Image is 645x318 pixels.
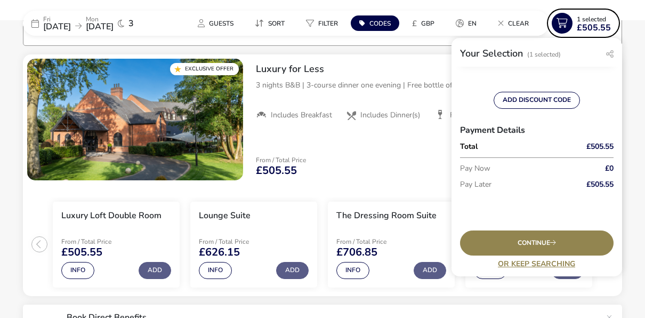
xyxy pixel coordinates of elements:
span: [DATE] [43,21,71,33]
naf-pibe-menu-bar-item: Guests [189,15,246,31]
button: £GBP [404,15,443,31]
p: Mon [86,16,114,22]
span: Filter [318,19,338,28]
p: From / Total Price [61,238,152,245]
button: Add [139,262,171,279]
i: £ [412,18,417,29]
p: Pay Now [460,161,583,177]
p: Total [460,143,583,150]
p: Fri [43,16,71,22]
swiper-slide: 1 / 1 [27,59,243,180]
span: Clear [508,19,529,28]
h3: The Dressing Room Suite [336,210,437,221]
button: Info [336,262,369,279]
naf-pibe-menu-bar-item: Codes [351,15,404,31]
p: From / Total Price [199,238,290,245]
span: Codes [369,19,391,28]
swiper-slide: 2 / 4 [185,197,322,292]
button: en [447,15,485,31]
naf-pibe-menu-bar-item: Filter [297,15,351,31]
button: Add [414,262,446,279]
span: £626.15 [199,247,240,258]
span: Includes Dinner(s) [360,110,420,120]
h2: Your Selection [460,47,523,60]
span: 3 [128,19,134,28]
span: GBP [421,19,434,28]
swiper-slide: 1 / 4 [47,197,185,292]
naf-pibe-menu-bar-item: Sort [246,15,297,31]
span: Sort [268,19,285,28]
naf-pibe-menu-bar-item: en [447,15,489,31]
span: Includes Breakfast [271,110,332,120]
h3: Lounge Suite [199,210,251,221]
naf-pibe-menu-bar-item: £GBP [404,15,447,31]
div: Fri[DATE]Mon[DATE]3 [23,11,183,36]
a: Or Keep Searching [460,260,614,268]
span: £505.55 [577,23,611,32]
span: £0 [605,165,614,172]
h2: Luxury for Less [256,63,614,75]
span: £505.55 [586,181,614,188]
button: Codes [351,15,399,31]
button: Sort [246,15,293,31]
span: Guests [209,19,233,28]
p: From / Total Price [256,157,306,163]
span: £505.55 [61,247,102,258]
button: Filter [297,15,346,31]
button: ADD DISCOUNT CODE [494,92,580,109]
button: Info [61,262,94,279]
h3: Luxury Loft Double Room [61,210,162,221]
div: Luxury for Less3 nights B&B | 3-course dinner one evening | Free bottle of wine | Complimentary r... [247,54,622,139]
naf-pibe-menu-bar-item: Clear [489,15,542,31]
span: (1 Selected) [527,50,561,59]
div: Exclusive Offer [170,63,239,75]
button: Guests [189,15,242,31]
span: [DATE] [86,21,114,33]
button: Add [276,262,309,279]
span: en [468,19,477,28]
button: Info [199,262,232,279]
swiper-slide: 3 / 4 [322,197,460,292]
button: Clear [489,15,537,31]
p: Pay Later [460,177,583,193]
p: 3 nights B&B | 3-course dinner one evening | Free bottle of wine | Complimentary room upgrade* [256,79,614,91]
p: From / Total Price [336,238,428,245]
span: Free Bottle of Wine [450,110,515,120]
span: Continue [518,240,556,247]
span: £706.85 [336,247,377,258]
naf-pibe-menu-bar-item: 1 Selected£505.55 [549,11,622,36]
h3: Payment Details [460,117,614,143]
div: Continue [460,230,614,256]
span: 1 Selected [577,15,606,23]
span: £505.55 [256,165,297,176]
button: 1 Selected£505.55 [549,11,618,36]
span: £505.55 [586,143,614,150]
